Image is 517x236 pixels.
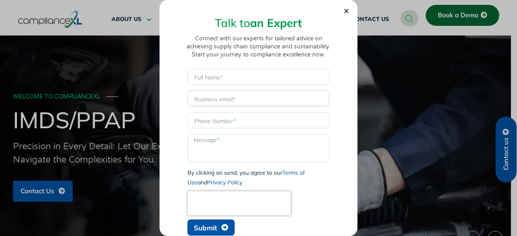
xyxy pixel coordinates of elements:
[184,17,334,29] h2: Talk to
[187,191,291,215] iframe: reCAPTCHA
[207,179,242,186] a: Privacy Policy
[187,168,330,187] div: By clicking on send, you agree to our and
[187,69,330,85] input: Full Name*
[250,16,302,30] strong: an Expert
[187,219,235,236] button: Submit
[194,224,217,231] span: Submit
[184,35,334,59] p: Connect with our experts for tailored advice on achieving supply chain compliance and sustainabil...
[343,8,349,14] a: Close
[187,112,330,128] input: Only numbers and phone characters (#, -, *, etc) are accepted.
[187,90,330,107] input: Business email*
